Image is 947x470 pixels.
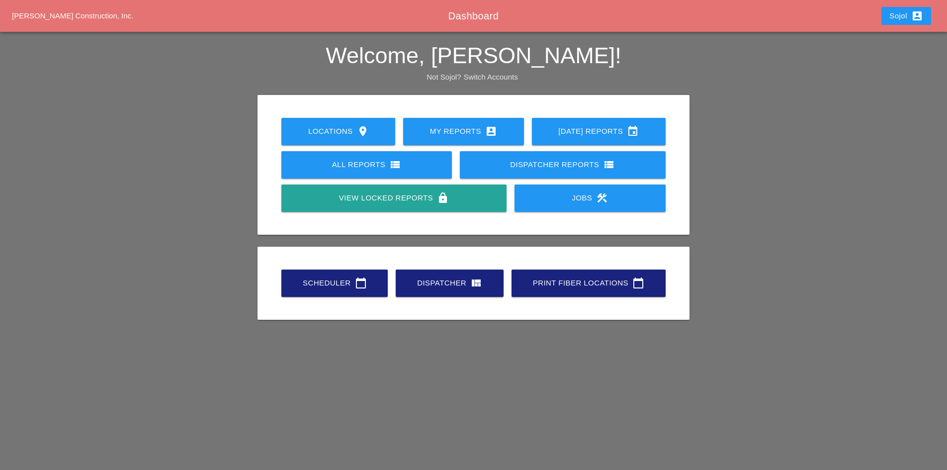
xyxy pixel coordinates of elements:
[297,125,379,137] div: Locations
[485,125,497,137] i: account_box
[889,10,923,22] div: Sojol
[881,7,931,25] button: Sojol
[281,151,452,179] a: All Reports
[530,192,650,204] div: Jobs
[460,151,666,179] a: Dispatcher Reports
[911,10,923,22] i: account_box
[627,125,639,137] i: event
[412,277,488,289] div: Dispatcher
[548,125,650,137] div: [DATE] Reports
[357,125,369,137] i: location_on
[281,118,395,145] a: Locations
[527,277,650,289] div: Print Fiber Locations
[596,192,608,204] i: construction
[464,73,518,81] a: Switch Accounts
[389,159,401,171] i: view_list
[281,185,506,212] a: View Locked Reports
[515,185,666,212] a: Jobs
[281,270,388,297] a: Scheduler
[355,277,367,289] i: calendar_today
[396,270,504,297] a: Dispatcher
[297,192,490,204] div: View Locked Reports
[403,118,523,145] a: My Reports
[632,277,644,289] i: calendar_today
[297,159,436,171] div: All Reports
[512,270,666,297] a: Print Fiber Locations
[437,192,449,204] i: lock
[297,277,372,289] div: Scheduler
[12,11,133,20] a: [PERSON_NAME] Construction, Inc.
[603,159,615,171] i: view_list
[448,10,499,21] span: Dashboard
[470,277,482,289] i: view_quilt
[532,118,666,145] a: [DATE] Reports
[427,73,461,81] span: Not Sojol?
[419,125,508,137] div: My Reports
[476,159,650,171] div: Dispatcher Reports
